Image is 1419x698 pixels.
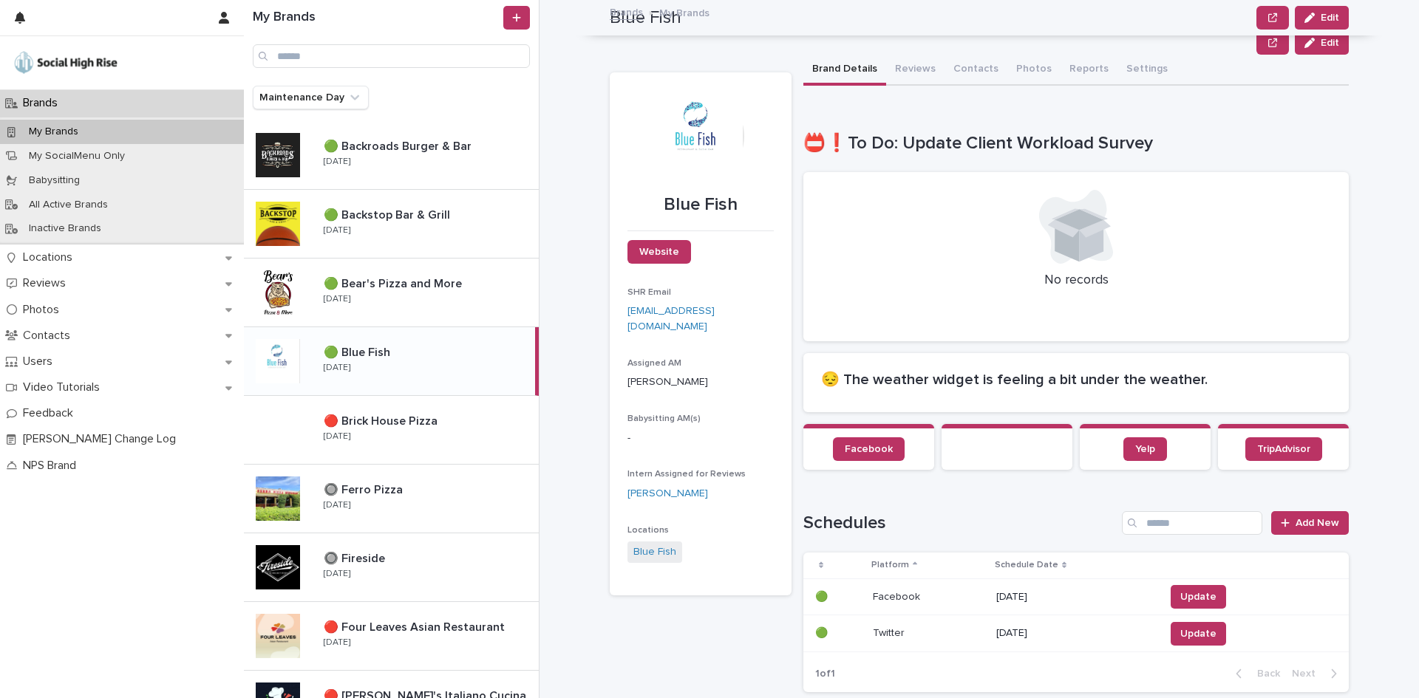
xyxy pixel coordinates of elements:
a: 🟢 Blue Fish🟢 Blue Fish [DATE] [244,327,539,396]
span: Yelp [1135,444,1155,454]
button: Settings [1117,55,1177,86]
span: Back [1248,668,1280,679]
p: [DATE] [324,637,350,648]
p: Locations [17,250,84,264]
span: Edit [1321,38,1339,48]
h1: Schedules [803,513,1116,534]
button: Edit [1295,31,1349,55]
h1: My Brands [253,10,500,26]
a: 🟢 Backstop Bar & Grill🟢 Backstop Bar & Grill [DATE] [244,190,539,259]
span: Intern Assigned for Reviews [627,470,746,479]
p: [DATE] [996,591,1153,603]
p: 1 of 1 [803,656,847,692]
button: Contacts [945,55,1007,86]
p: Photos [17,303,71,317]
p: 🟢 [815,588,831,603]
p: Brands [17,96,69,110]
p: My Brands [17,126,90,138]
a: 🟢 Bear's Pizza and More🟢 Bear's Pizza and More [DATE] [244,259,539,327]
input: Search [1122,511,1262,535]
button: Reports [1061,55,1117,86]
a: 🔘 Ferro Pizza🔘 Ferro Pizza [DATE] [244,465,539,533]
span: Facebook [845,444,893,454]
a: Blue Fish [633,544,676,560]
input: Search [253,44,530,68]
p: No records [821,273,1331,289]
a: 🔴 Four Leaves Asian Restaurant🔴 Four Leaves Asian Restaurant [DATE] [244,602,539,671]
a: Add New [1271,511,1349,535]
p: [DATE] [324,157,350,167]
span: Locations [627,526,669,535]
p: [PERSON_NAME] Change Log [17,432,188,446]
span: TripAdvisor [1257,444,1310,454]
p: Babysitting [17,174,92,187]
tr: 🟢🟢 TwitterTwitter [DATE]Update [803,615,1349,652]
button: Back [1224,667,1286,680]
a: 🟢 Backroads Burger & Bar🟢 Backroads Burger & Bar [DATE] [244,121,539,190]
p: Feedback [17,406,85,420]
p: [DATE] [324,294,350,304]
p: NPS Brand [17,459,88,473]
p: [DATE] [324,363,350,373]
p: Reviews [17,276,78,290]
p: My SocialMenu Only [17,150,137,162]
img: o5DnuTxEQV6sW9jFYBBf [12,48,120,78]
span: Add New [1296,518,1339,528]
span: Assigned AM [627,359,681,368]
p: Video Tutorials [17,380,112,394]
span: Babysitting AM(s) [627,414,701,423]
p: 🟢 Backroads Burger & Bar [324,137,474,154]
p: 🔘 Fireside [324,549,388,566]
button: Update [1171,622,1226,646]
p: [PERSON_NAME] [627,374,774,390]
span: SHR Email [627,288,671,297]
a: Brands [610,3,643,20]
p: All Active Brands [17,199,120,211]
p: 🟢 Bear's Pizza and More [324,274,465,291]
a: Yelp [1123,437,1167,461]
p: 🔘 Ferro Pizza [324,480,406,497]
p: 🟢 [815,624,831,640]
a: 🔘 Fireside🔘 Fireside [DATE] [244,533,539,602]
span: Update [1180,589,1216,604]
p: Platform [871,557,909,573]
button: Maintenance Day [253,86,369,109]
span: Next [1292,668,1324,679]
p: Blue Fish [627,194,774,216]
button: Photos [1007,55,1061,86]
button: Brand Details [803,55,886,86]
p: Twitter [873,624,908,640]
p: Inactive Brands [17,222,113,235]
p: 🔴 Brick House Pizza [324,411,440,428]
a: [PERSON_NAME] [627,486,708,502]
h2: 😔 The weather widget is feeling a bit under the weather. [821,371,1331,389]
p: Schedule Date [995,557,1058,573]
a: [EMAIL_ADDRESS][DOMAIN_NAME] [627,306,715,332]
p: Facebook [873,588,923,603]
span: Update [1180,626,1216,641]
p: [DATE] [324,431,350,442]
tr: 🟢🟢 FacebookFacebook [DATE]Update [803,578,1349,615]
p: 🔴 Four Leaves Asian Restaurant [324,617,508,634]
button: Update [1171,585,1226,609]
a: TripAdvisor [1245,437,1322,461]
a: Website [627,240,691,264]
p: Users [17,355,64,369]
p: 🟢 Blue Fish [324,343,393,360]
a: Facebook [833,437,905,461]
p: Contacts [17,329,82,343]
h1: 📛❗To Do: Update Client Workload Survey [803,133,1349,154]
span: Website [639,247,679,257]
p: - [627,431,774,446]
a: 🔴 Brick House Pizza🔴 Brick House Pizza [DATE] [244,396,539,465]
button: Reviews [886,55,945,86]
p: [DATE] [324,500,350,510]
p: [DATE] [324,225,350,236]
p: [DATE] [996,627,1153,640]
p: 🟢 Backstop Bar & Grill [324,205,453,222]
p: [DATE] [324,569,350,579]
button: Next [1286,667,1349,680]
p: My Brands [659,4,709,20]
